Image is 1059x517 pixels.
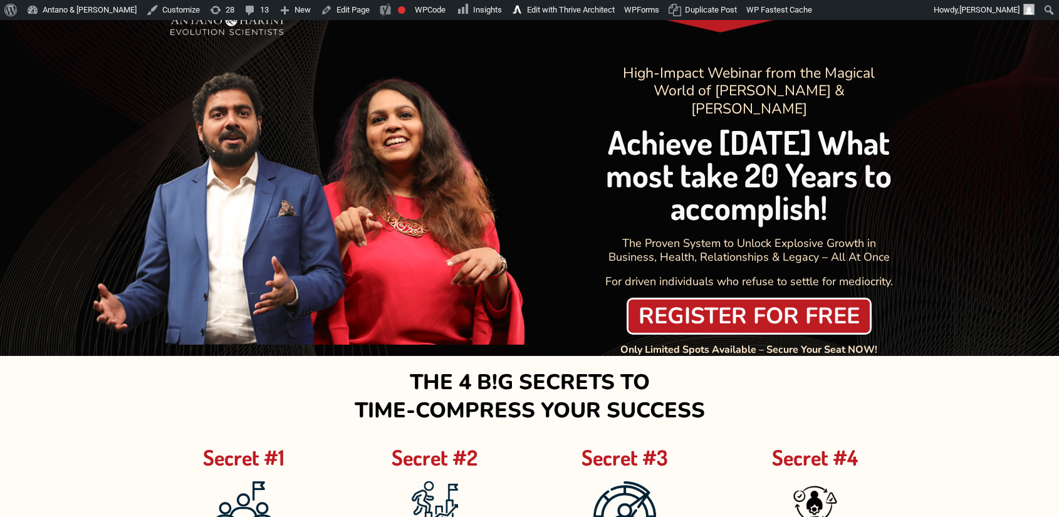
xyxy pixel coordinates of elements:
strong: Secret #4 [772,444,858,471]
strong: Achieve [DATE] What most take 20 Years to accomplish! [606,122,892,227]
span: REGISTER FOR FREE [639,301,860,332]
span: Insights [473,5,502,14]
a: REGISTER FOR FREE [627,298,872,335]
strong: THE 4 B!G SECRETS TO [410,368,650,397]
span: Secret #2 [392,444,477,471]
strong: Secret #3 [582,444,668,471]
strong: Only Limited Spots Available – Secure Your Seat NOW! [620,343,877,357]
span: [PERSON_NAME] [959,5,1020,14]
img: A&H Collage [92,71,529,345]
img: AH_Ev-png-2 [154,7,304,44]
p: For driven individuals who refuse to settle for mediocrity. [605,276,893,287]
strong: TIME-COMPRESS YOUR SUCCESS [355,396,705,425]
strong: Secret #1 [203,444,284,471]
div: Focus keyphrase not set [398,6,405,14]
p: High-Impact Webinar from the Magical World of [PERSON_NAME] & [PERSON_NAME] [622,65,876,118]
p: The Proven System to Unlock Explosive Growth in Business, Health, Relationships & Legacy – All At... [603,236,895,264]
